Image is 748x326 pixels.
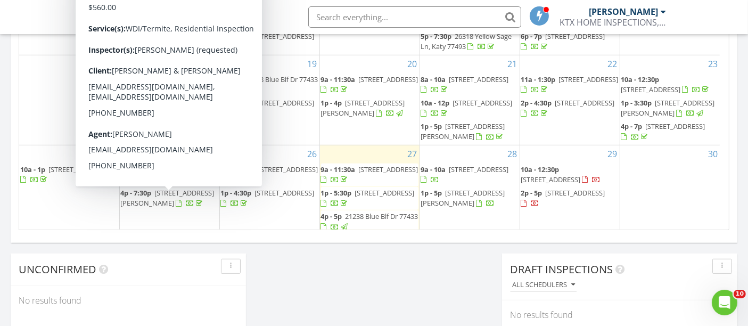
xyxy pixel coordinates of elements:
[221,164,318,186] a: 9a - 12:30p [STREET_ADDRESS]
[306,55,319,72] a: Go to August 19, 2025
[206,145,219,162] a: Go to August 25, 2025
[20,165,108,184] a: 10a - 1p [STREET_ADDRESS]
[321,74,418,96] a: 9a - 11:30a [STREET_ADDRESS]
[453,98,513,108] span: [STREET_ADDRESS]
[560,17,667,28] div: KTX HOME INSPECTIONS, LLC.
[421,30,519,53] a: 5p - 7:30p 26318 Yellow Sage Ln, Katy 77493
[546,31,605,41] span: [STREET_ADDRESS]
[521,98,615,118] a: 2p - 4:30p [STREET_ADDRESS]
[449,165,509,174] span: [STREET_ADDRESS]
[421,97,519,120] a: 10a - 12p [STREET_ADDRESS]
[620,145,720,235] td: Go to August 30, 2025
[221,98,315,118] a: 5p - 7:30p [STREET_ADDRESS]
[121,74,218,96] a: 9a - 11:30a [STREET_ADDRESS]
[449,75,509,84] span: [STREET_ADDRESS]
[512,281,575,289] div: All schedulers
[621,75,711,94] a: 10a - 12:30p [STREET_ADDRESS]
[19,55,119,145] td: Go to August 17, 2025
[321,97,418,120] a: 1p - 4p [STREET_ADDRESS][PERSON_NAME]
[20,164,118,186] a: 10a - 1p [STREET_ADDRESS]
[621,98,715,118] span: [STREET_ADDRESS][PERSON_NAME]
[421,165,509,184] a: 9a - 10a [STREET_ADDRESS]
[255,31,315,41] span: [STREET_ADDRESS]
[520,55,620,145] td: Go to August 22, 2025
[321,188,352,198] span: 1p - 5:30p
[221,188,315,208] a: 1p - 4:30p [STREET_ADDRESS]
[321,211,342,221] span: 4p - 5p
[421,31,512,51] a: 5p - 7:30p 26318 Yellow Sage Ln, Katy 77493
[421,75,446,84] span: 8a - 10a
[308,6,521,28] input: Search everything...
[75,14,193,37] a: SPECTORA
[521,74,619,96] a: 11a - 1:30p [STREET_ADDRESS]
[521,165,601,184] a: 10a - 12:30p [STREET_ADDRESS]
[105,55,119,72] a: Go to August 17, 2025
[321,98,405,118] span: [STREET_ADDRESS][PERSON_NAME]
[521,175,581,184] span: [STREET_ADDRESS]
[706,145,720,162] a: Go to August 30, 2025
[321,187,418,210] a: 1p - 5:30p [STREET_ADDRESS]
[406,145,420,162] a: Go to August 27, 2025
[219,145,319,235] td: Go to August 26, 2025
[521,188,542,198] span: 2p - 5p
[521,165,560,174] span: 10a - 12:30p
[221,30,318,53] a: 5p - 7:30p [STREET_ADDRESS]
[621,121,705,141] a: 4p - 7p [STREET_ADDRESS]
[421,75,509,94] a: 8a - 10a [STREET_ADDRESS]
[559,75,619,84] span: [STREET_ADDRESS]
[506,145,520,162] a: Go to August 28, 2025
[421,98,450,108] span: 10a - 12p
[621,75,660,84] span: 10a - 12:30p
[121,98,142,108] span: 1p - 4p
[521,30,619,53] a: 6p - 7p [STREET_ADDRESS]
[621,74,719,96] a: 10a - 12:30p [STREET_ADDRESS]
[221,75,242,84] span: 1p - 3p
[421,120,519,143] a: 1p - 5p [STREET_ADDRESS][PERSON_NAME]
[712,290,737,315] iframe: Intercom live chat
[321,164,418,186] a: 9a - 11:30a [STREET_ADDRESS]
[359,165,418,174] span: [STREET_ADDRESS]
[706,55,720,72] a: Go to August 23, 2025
[521,75,556,84] span: 11a - 1:30p
[221,75,318,94] a: 1p - 3p 21238 Blue Blf Dr 77433
[121,75,218,94] a: 9a - 11:30a [STREET_ADDRESS]
[521,164,619,186] a: 10a - 12:30p [STREET_ADDRESS]
[221,74,318,96] a: 1p - 3p 21238 Blue Blf Dr 77433
[420,145,520,235] td: Go to August 28, 2025
[521,97,619,120] a: 2p - 4:30p [STREET_ADDRESS]
[506,55,520,72] a: Go to August 21, 2025
[221,188,252,198] span: 1p - 4:30p
[406,55,420,72] a: Go to August 20, 2025
[421,31,452,41] span: 5p - 7:30p
[420,55,520,145] td: Go to August 21, 2025
[105,145,119,162] a: Go to August 24, 2025
[421,121,442,131] span: 1p - 5p
[121,165,215,184] a: 1p - 3:30p [STREET_ADDRESS][PERSON_NAME]
[520,145,620,235] td: Go to August 29, 2025
[621,97,719,120] a: 1p - 3:30p [STREET_ADDRESS][PERSON_NAME]
[319,145,420,235] td: Go to August 27, 2025
[121,188,152,198] span: 4p - 7:30p
[119,55,219,145] td: Go to August 18, 2025
[321,165,356,174] span: 9a - 11:30a
[621,98,652,108] span: 1p - 3:30p
[221,98,252,108] span: 5p - 7:30p
[121,164,218,186] a: 1p - 3:30p [STREET_ADDRESS][PERSON_NAME]
[555,98,615,108] span: [STREET_ADDRESS]
[621,120,719,143] a: 4p - 7p [STREET_ADDRESS]
[221,165,256,174] span: 9a - 12:30p
[546,188,605,198] span: [STREET_ADDRESS]
[121,165,215,184] span: [STREET_ADDRESS][PERSON_NAME]
[421,121,505,141] a: 1p - 5p [STREET_ADDRESS][PERSON_NAME]
[306,145,319,162] a: Go to August 26, 2025
[646,121,705,131] span: [STREET_ADDRESS]
[521,188,605,208] a: 2p - 5p [STREET_ADDRESS]
[421,74,519,96] a: 8a - 10a [STREET_ADDRESS]
[421,121,505,141] span: [STREET_ADDRESS][PERSON_NAME]
[621,85,681,94] span: [STREET_ADDRESS]
[121,165,152,174] span: 1p - 3:30p
[521,75,619,94] a: 11a - 1:30p [STREET_ADDRESS]
[259,165,318,174] span: [STREET_ADDRESS]
[221,187,318,210] a: 1p - 4:30p [STREET_ADDRESS]
[421,31,512,51] span: 26318 Yellow Sage Ln, Katy 77493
